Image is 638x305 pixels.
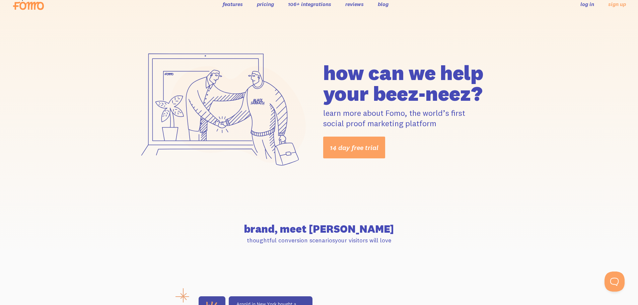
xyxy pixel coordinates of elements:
a: reviews [345,1,364,7]
p: thoughtful conversion scenarios your visitors will love [132,236,506,244]
a: features [223,1,243,7]
iframe: Help Scout Beacon - Open [605,272,625,292]
a: sign up [608,1,626,8]
h2: brand, meet [PERSON_NAME] [132,224,506,234]
p: learn more about Fomo, the world’s first social proof marketing platform [323,108,506,129]
a: 106+ integrations [288,1,331,7]
h1: how can we help your beez-neez? [323,62,506,104]
a: blog [378,1,388,7]
a: log in [580,1,594,7]
a: 14 day free trial [323,137,385,158]
a: pricing [257,1,274,7]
